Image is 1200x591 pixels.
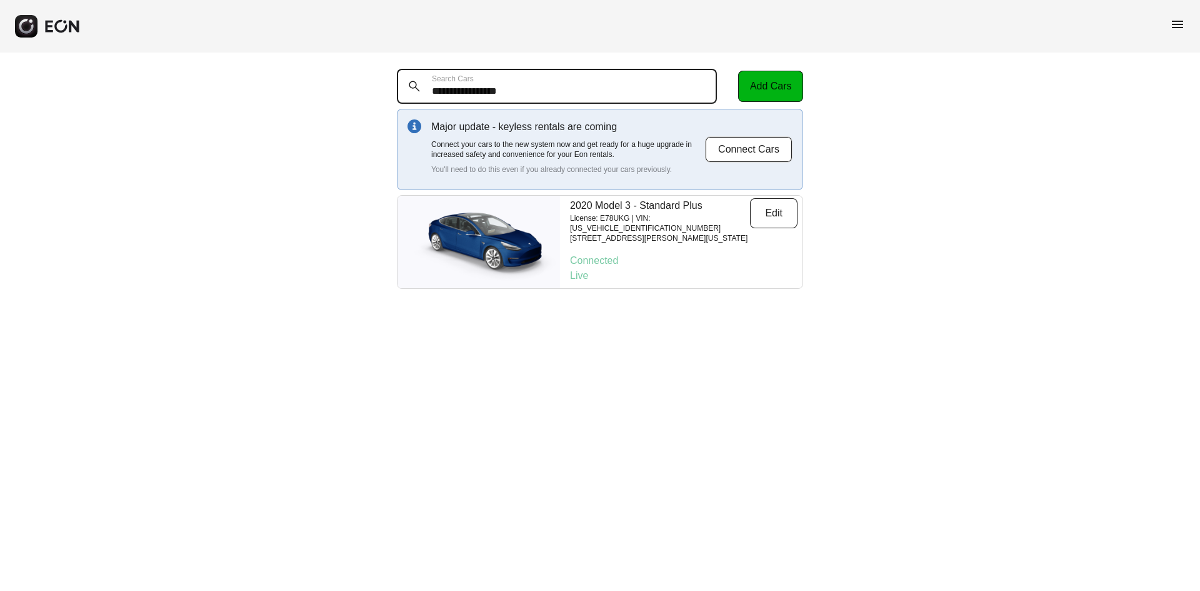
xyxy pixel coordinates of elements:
p: License: E78UKG | VIN: [US_VEHICLE_IDENTIFICATION_NUMBER] [570,213,750,233]
img: info [407,119,421,133]
p: [STREET_ADDRESS][PERSON_NAME][US_STATE] [570,233,750,243]
span: menu [1170,17,1185,32]
button: Connect Cars [705,136,792,163]
p: Live [570,268,797,283]
p: 2020 Model 3 - Standard Plus [570,198,750,213]
p: You'll need to do this even if you already connected your cars previously. [431,164,705,174]
button: Add Cars [738,71,803,102]
p: Major update - keyless rentals are coming [431,119,705,134]
p: Connect your cars to the new system now and get ready for a huge upgrade in increased safety and ... [431,139,705,159]
p: Connected [570,253,797,268]
button: Edit [750,198,797,228]
label: Search Cars [432,74,474,84]
img: car [397,201,560,283]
